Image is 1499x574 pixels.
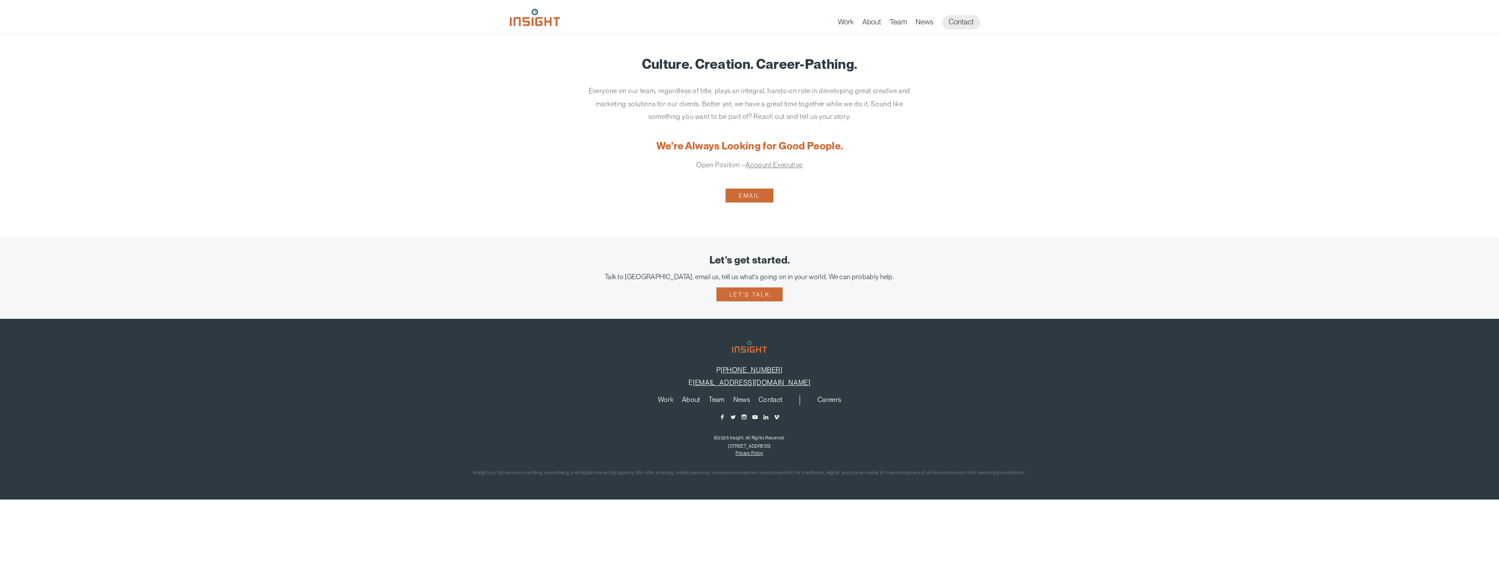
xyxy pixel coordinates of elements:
[862,17,881,30] a: About
[523,141,976,152] h2: We’re Always Looking for Good People.
[773,414,780,420] a: Vimeo
[942,15,980,30] a: Contact
[586,159,913,172] p: Open Position –
[658,396,673,406] a: Work
[890,17,907,30] a: Team
[733,450,765,456] nav: copyright navigation menu
[719,414,726,420] a: Facebook
[721,366,783,374] a: [PHONE_NUMBER]
[741,414,747,420] a: Instagram
[682,396,700,406] a: About
[13,378,1486,387] p: E
[838,15,989,30] nav: primary navigation menu
[693,378,810,387] a: [EMAIL_ADDRESS][DOMAIN_NAME]
[13,469,1486,478] p: Insight is a full-service branding, advertising, and digital marketing agency. We offer strategy,...
[838,17,854,30] a: Work
[709,396,724,406] a: Team
[733,396,750,406] a: News
[586,84,913,123] p: Everyone on our team, regardless of title, plays an integral, hands-on role in developing great c...
[763,414,769,420] a: LinkedIn
[13,273,1486,281] div: Talk to [GEOGRAPHIC_DATA], email us, tell us what's going on in your world. We can probably help.
[13,366,1486,374] p: P
[654,395,800,406] nav: primary navigation menu
[746,161,803,169] a: Account Executive
[752,414,758,420] a: YouTube
[13,255,1486,266] div: Let's get started.
[759,396,782,406] a: Contact
[736,450,763,456] a: Privacy Policy
[726,189,773,203] a: Email
[510,9,560,26] img: Insight Marketing Design
[13,434,1486,449] p: ©2025 Insight. All Rights Reserved. [STREET_ADDRESS]
[523,57,976,71] h1: Culture. Creation. Career-Pathing.
[716,287,783,301] a: Let's talk
[916,17,933,30] a: News
[732,341,767,353] img: Insight Marketing Design
[730,414,736,420] a: Twitter
[813,395,845,406] nav: secondary navigation menu
[817,396,841,406] a: Careers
